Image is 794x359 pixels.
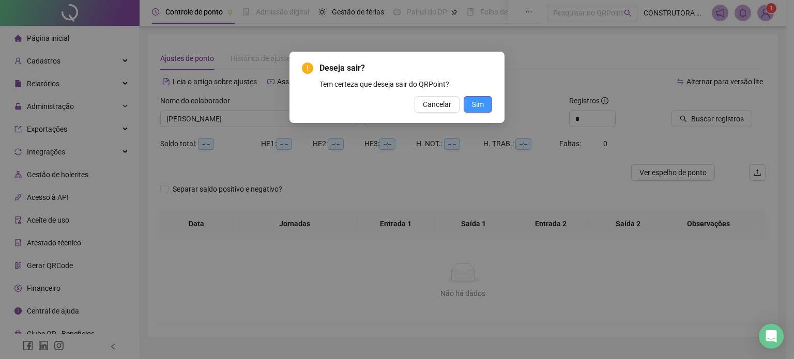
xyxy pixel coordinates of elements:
button: Cancelar [415,96,460,113]
div: Tem certeza que deseja sair do QRPoint? [319,79,492,90]
button: Sim [464,96,492,113]
div: Open Intercom Messenger [759,324,784,349]
span: Deseja sair? [319,62,492,74]
span: Cancelar [423,99,451,110]
span: exclamation-circle [302,63,313,74]
span: Sim [472,99,484,110]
